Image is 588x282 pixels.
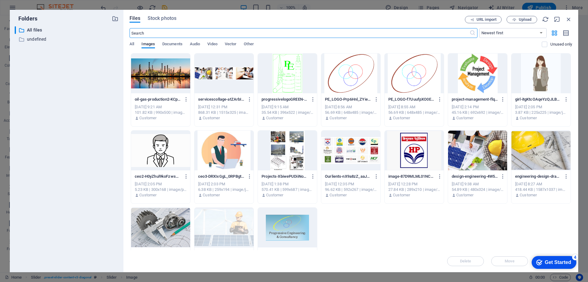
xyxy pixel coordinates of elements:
p: Customer [203,115,220,121]
div: [DATE] 2:05 PM [515,104,567,110]
p: Customer [393,115,410,121]
p: project-management-flqDaNDJLtdYWE4V04NPGQ.jpg [452,97,498,102]
span: Upload [519,18,531,21]
div: 418.44 KB | 1587x1037 | image/jpeg [515,187,567,192]
p: ceo3-DRXIxGgL_0RPBgttN7sQHQ.jpg [198,174,244,179]
div: 5.23 KB | 300x168 | image/png [135,187,187,192]
p: undefined [27,36,107,43]
span: Audio [190,40,200,49]
p: Displays only files that are not in use on the website. Files added during this session can still... [550,42,572,47]
div: 54.89 KB | 480x324 | image/jpeg [452,187,503,192]
p: Projects-XbiwePUDiiNoL1b4xqYS0A.png [262,174,307,179]
div: 6.38 KB | 259x194 | image/jpeg [198,187,250,192]
span: Stock photos [148,15,176,22]
p: Customer [520,192,537,198]
p: Customer [393,192,410,198]
p: progressivelogoGREEN-xjL_ds1-0PXEsHvYKeqBzg.png [262,97,307,102]
div: ​ [15,26,16,34]
div: Get Started 4 items remaining, 20% complete [5,3,50,16]
div: 570.41 KB | 599x687 | image/png [262,187,313,192]
div: 868.31 KB | 1515x325 | image/png [198,110,250,115]
p: Folders [15,15,37,23]
p: image-87D9MLML01NCvi6fiohqcg.png [388,174,434,179]
div: [DATE] 9:15 AM [262,104,313,110]
i: Minimize [554,16,560,23]
span: URL import [477,18,496,21]
button: URL import [465,16,502,23]
div: 96.62 KB | 592x267 | image/png [325,187,377,192]
div: [DATE] 8:56 AM [325,104,377,110]
div: 101.82 KB | 990x500 | image/jpeg [135,110,187,115]
input: Search [130,28,469,38]
span: Images [141,40,155,49]
p: Customer [456,192,473,198]
p: Ourlients-nX9a8zZ_aaJSXMikxEtwdA.png [325,174,371,179]
i: Create new folder [112,15,119,22]
span: Video [207,40,217,49]
p: Customer [330,115,347,121]
p: servicescollage-atZArbIJrMLVSGmRC1Ho5Q.png [198,97,244,102]
p: ceo2-H0yZhul9koFzwsRfuXcCZw.png [135,174,181,179]
div: [DATE] 12:28 PM [388,181,440,187]
p: Customer [266,192,283,198]
div: [DATE] 2:14 PM [452,104,503,110]
p: engineering-design-drawing-2714694-JiLzt9l4ug4uChV_a7ltvQ.jpg [515,174,561,179]
div: [DATE] 2:05 PM [135,181,187,187]
span: Files [130,15,140,22]
p: All files [27,27,107,34]
p: PE_LOGO-Prp6Hnl_ZYieQGJ71tLxpQ.png [325,97,371,102]
i: Close [565,16,572,23]
p: girl-itgKtcOAqeYzQJLBb4RRhQ.jpg [515,97,561,102]
div: 27.84 KB | 289x210 | image/png [388,187,440,192]
p: Customer [266,115,283,121]
span: Vector [225,40,237,49]
span: All [130,40,134,49]
div: [DATE] 12:31 PM [198,104,250,110]
p: Customer [456,115,473,121]
div: undefined [15,35,119,43]
div: 56.69 KB | 648x485 | image/png [325,110,377,115]
p: PE_LOGO-f7UuufpXO0EKTqvsWOUqCA.png [388,97,434,102]
div: 3.87 KB | 225x225 | image/jpeg [515,110,567,115]
div: 45.16 KB | 692x692 | image/jpeg [452,110,503,115]
div: [DATE] 2:03 PM [198,181,250,187]
span: Documents [162,40,183,49]
div: [DATE] 9:21 AM [135,104,187,110]
p: Customer [520,115,537,121]
div: 56.69 KB | 648x485 | image/png [388,110,440,115]
div: Get Started [18,7,44,12]
span: Other [244,40,254,49]
div: [DATE] 8:55 AM [388,104,440,110]
div: [DATE] 12:35 PM [325,181,377,187]
p: Customer [330,192,347,198]
p: Customer [139,115,156,121]
p: Customer [203,192,220,198]
div: [DATE] 1:38 PM [262,181,313,187]
div: 35.54 KB | 396x522 | image/png [262,110,313,115]
div: [DATE] 8:27 AM [515,181,567,187]
div: [DATE] 9:38 AM [452,181,503,187]
p: design-engineering-4W5q-QLnbc6beoC24OZung.jpg [452,174,498,179]
button: Upload [507,16,537,23]
p: oil-gas-production2-KCpsrL9xNkhNufliY5sZPw.jpg [135,97,181,102]
div: 4 [45,1,51,7]
i: Reload [542,16,549,23]
p: Customer [139,192,156,198]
